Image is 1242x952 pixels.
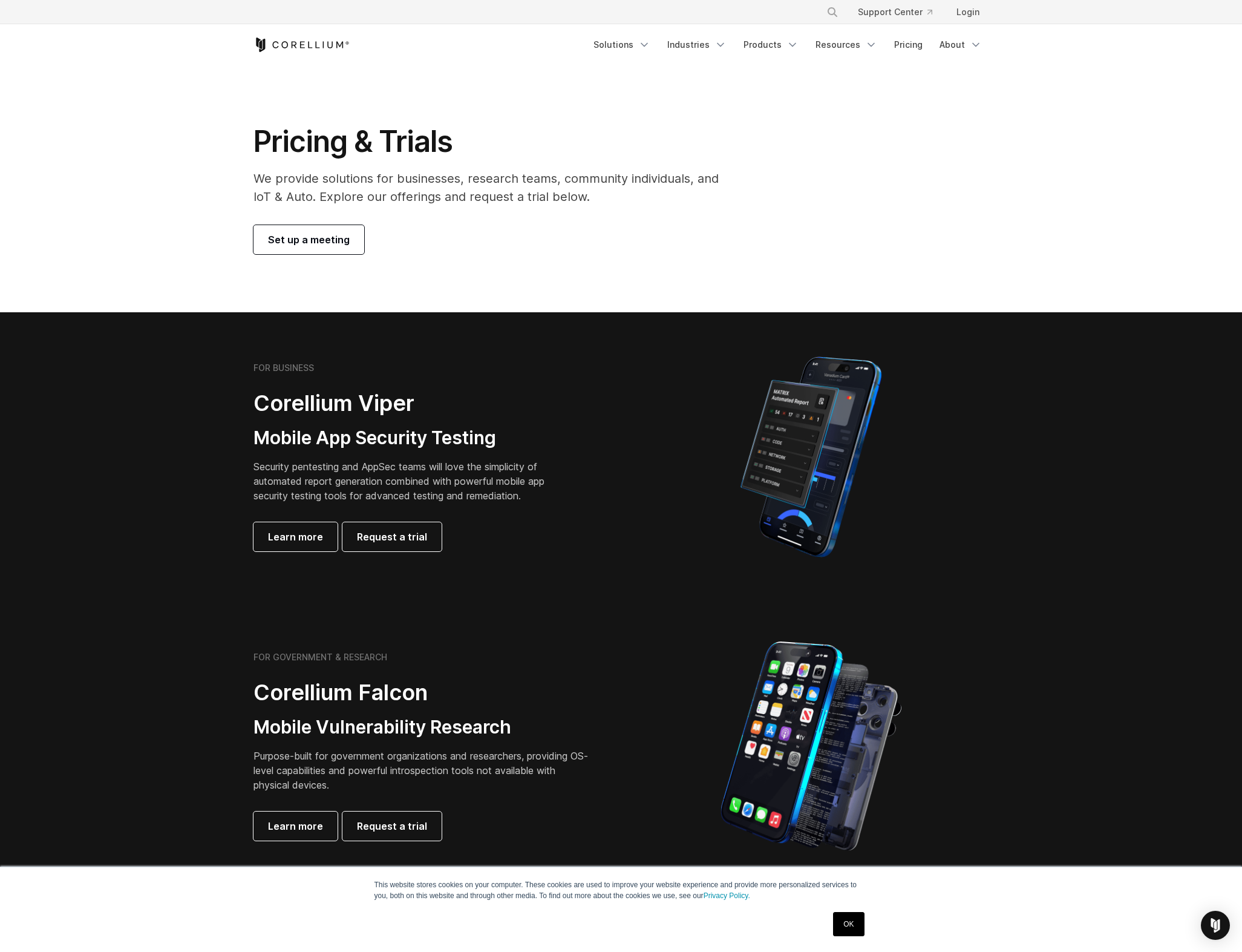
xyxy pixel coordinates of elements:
span: Set up a meeting [268,232,350,247]
img: Corellium MATRIX automated report on iPhone showing app vulnerability test results across securit... [720,351,902,563]
a: Learn more [253,522,338,551]
h2: Corellium Falcon [253,679,592,706]
a: Resources [808,34,884,56]
a: Solutions [586,34,658,56]
a: Learn more [253,812,338,841]
p: We provide solutions for businesses, research teams, community individuals, and IoT & Auto. Explo... [253,169,736,206]
a: Corellium Home [253,38,350,52]
span: Request a trial [357,530,427,544]
a: Support Center [848,1,942,23]
a: Request a trial [342,812,442,841]
h3: Mobile Vulnerability Research [253,716,592,739]
p: Purpose-built for government organizations and researchers, providing OS-level capabilities and p... [253,749,592,792]
a: About [932,34,989,56]
a: Products [736,34,806,56]
p: Security pentesting and AppSec teams will love the simplicity of automated report generation comb... [253,459,563,503]
a: Set up a meeting [253,225,364,254]
button: Search [822,1,843,23]
p: This website stores cookies on your computer. These cookies are used to improve your website expe... [374,879,868,901]
img: iPhone model separated into the mechanics used to build the physical device. [720,640,902,852]
div: Navigation Menu [812,1,989,23]
h1: Pricing & Trials [253,123,736,160]
a: Pricing [887,34,930,56]
div: Navigation Menu [586,34,989,56]
div: Open Intercom Messenger [1201,911,1230,940]
a: OK [833,912,864,936]
a: Privacy Policy. [704,891,750,900]
span: Request a trial [357,819,427,833]
span: Learn more [268,530,323,544]
h2: Corellium Viper [253,390,563,417]
a: Industries [660,34,734,56]
h6: FOR GOVERNMENT & RESEARCH [253,652,387,663]
span: Learn more [268,819,323,833]
h3: Mobile App Security Testing [253,427,563,450]
h6: FOR BUSINESS [253,363,314,373]
a: Request a trial [342,522,442,551]
a: Login [947,1,989,23]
